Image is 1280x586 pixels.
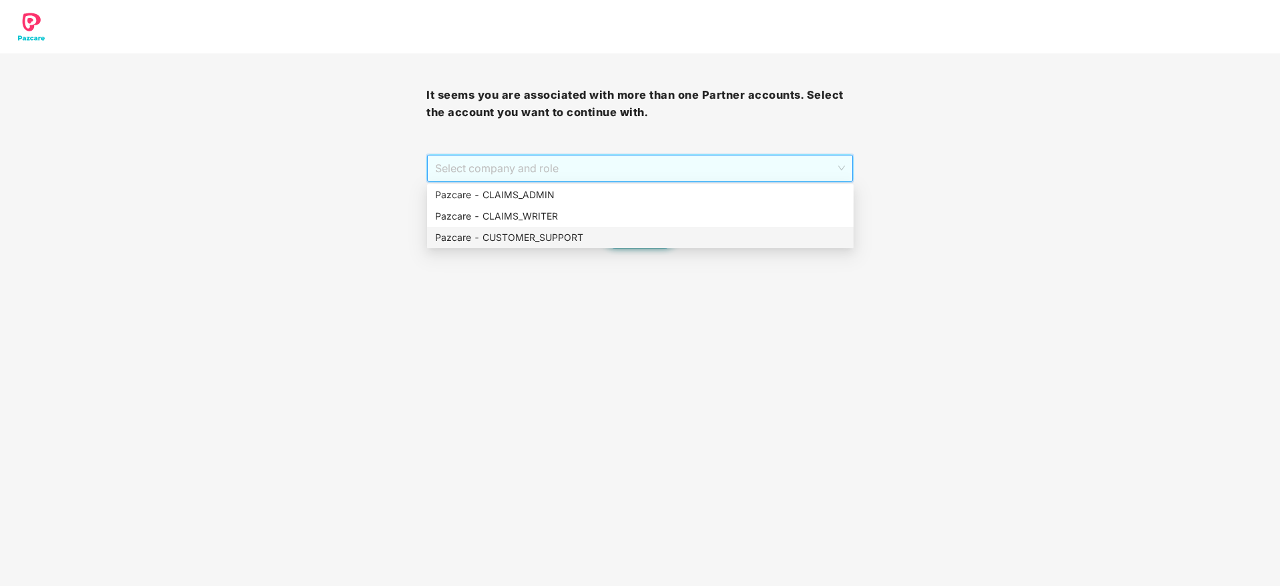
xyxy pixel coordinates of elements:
div: Pazcare - CLAIMS_WRITER [427,206,854,227]
div: Pazcare - CUSTOMER_SUPPORT [427,227,854,248]
div: Pazcare - CUSTOMER_SUPPORT [435,230,846,245]
h3: It seems you are associated with more than one Partner accounts. Select the account you want to c... [426,87,853,121]
div: Pazcare - CLAIMS_ADMIN [427,184,854,206]
div: Pazcare - CLAIMS_WRITER [435,209,846,224]
span: Select company and role [435,156,844,181]
div: Pazcare - CLAIMS_ADMIN [435,188,846,202]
